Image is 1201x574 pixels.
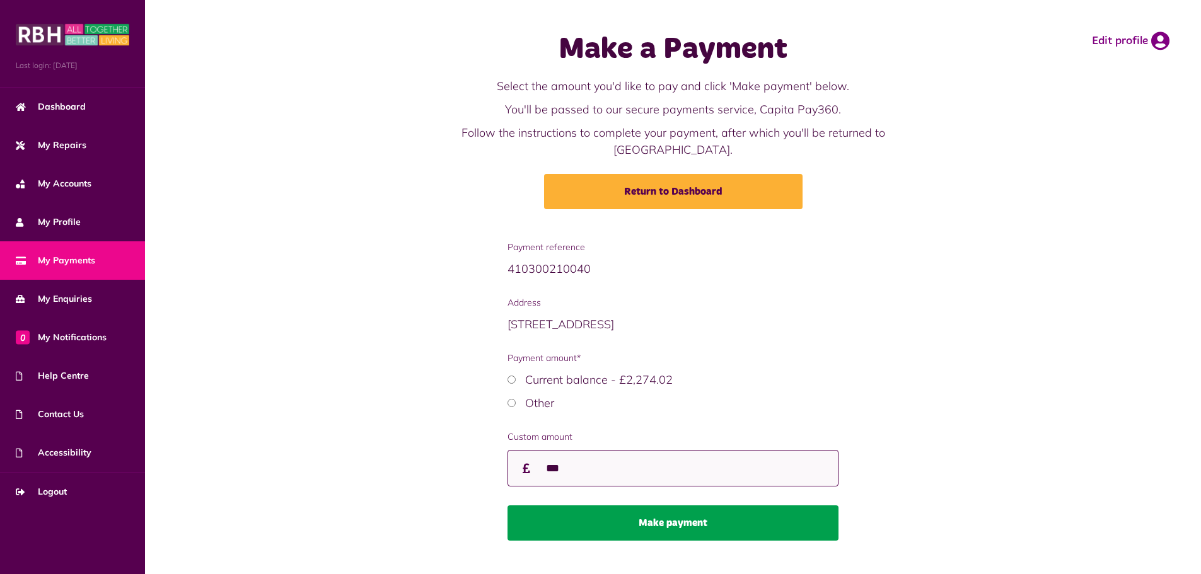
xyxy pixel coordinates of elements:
h1: Make a Payment [422,32,925,68]
label: Custom amount [508,430,838,444]
span: Help Centre [16,369,89,382]
span: Dashboard [16,100,86,113]
p: Follow the instructions to complete your payment, after which you'll be returned to [GEOGRAPHIC_D... [422,124,925,158]
label: Current balance - £2,274.02 [525,372,673,387]
span: 410300210040 [508,261,591,276]
a: Edit profile [1092,32,1169,50]
span: My Enquiries [16,292,92,306]
span: Payment reference [508,241,838,254]
span: Accessibility [16,446,91,459]
a: Return to Dashboard [544,174,803,209]
p: You'll be passed to our secure payments service, Capita Pay360. [422,101,925,118]
span: [STREET_ADDRESS] [508,317,614,331]
span: Payment amount* [508,352,838,365]
img: MyRBH [16,22,129,47]
p: Select the amount you'd like to pay and click 'Make payment' below. [422,77,925,95]
span: My Profile [16,215,81,229]
button: Make payment [508,505,838,541]
span: 0 [16,330,30,344]
span: My Payments [16,254,95,267]
span: Contact Us [16,408,84,421]
span: My Accounts [16,177,91,190]
span: My Notifications [16,331,107,344]
label: Other [525,396,554,410]
span: Address [508,296,838,309]
span: Last login: [DATE] [16,60,129,71]
span: Logout [16,485,67,498]
span: My Repairs [16,139,86,152]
